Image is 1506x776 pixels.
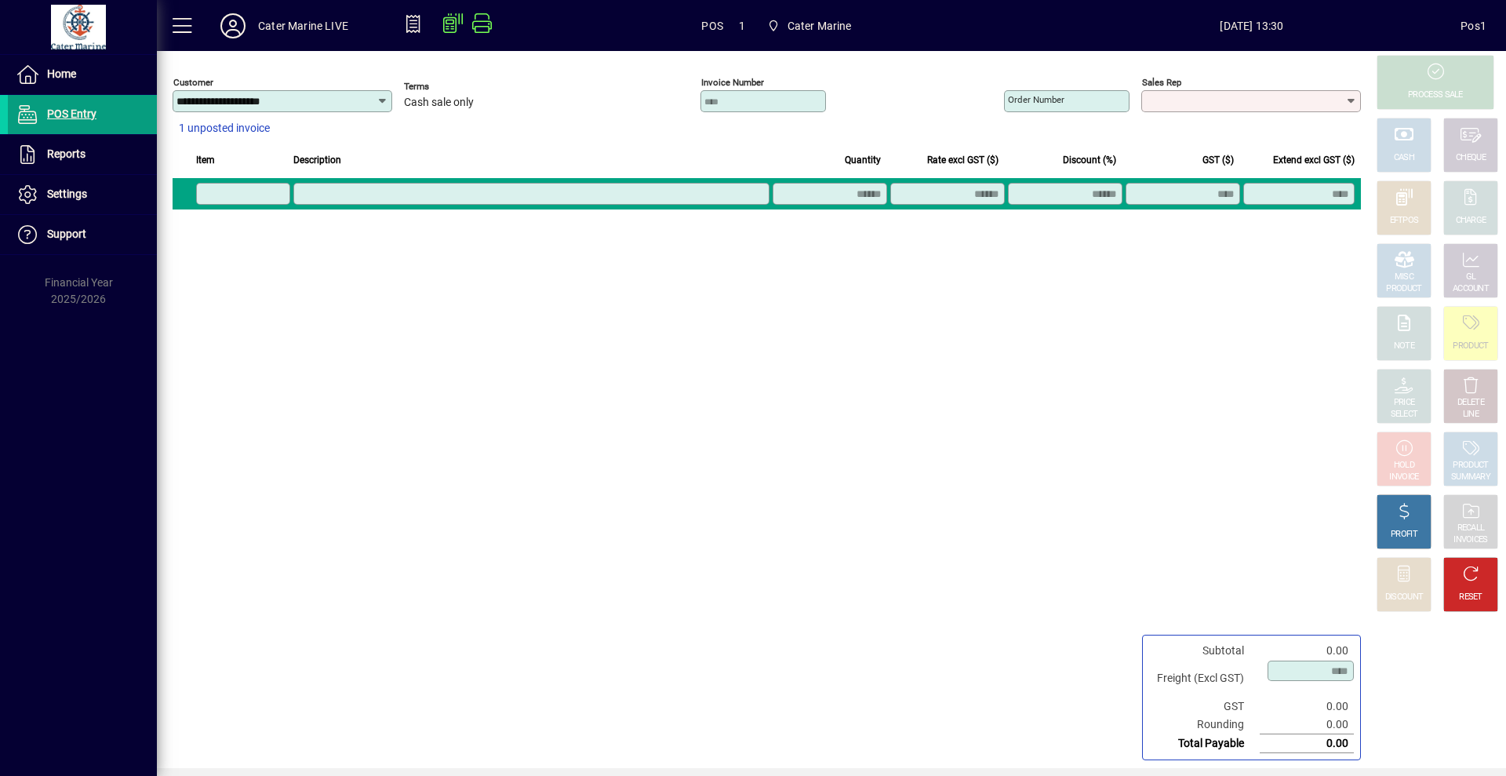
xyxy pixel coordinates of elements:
span: [DATE] 13:30 [1043,13,1461,38]
button: Profile [208,12,258,40]
div: MISC [1395,271,1413,283]
div: SUMMARY [1451,472,1490,483]
button: 1 unposted invoice [173,115,276,143]
div: RESET [1459,592,1482,603]
span: 1 unposted invoice [179,120,270,137]
mat-label: Invoice number [701,77,764,88]
span: Settings [47,188,87,200]
div: INVOICES [1453,534,1487,546]
span: GST ($) [1202,151,1234,169]
td: 0.00 [1260,698,1354,716]
a: Reports [8,135,157,174]
span: POS [701,13,723,38]
mat-label: Order number [1008,94,1064,105]
div: NOTE [1394,341,1414,352]
div: HOLD [1394,460,1414,472]
mat-label: Customer [173,77,213,88]
a: Settings [8,175,157,214]
span: Home [47,67,76,80]
a: Support [8,215,157,254]
span: Support [47,228,86,240]
div: ACCOUNT [1453,283,1489,295]
a: Home [8,55,157,94]
td: Total Payable [1149,734,1260,753]
div: PROCESS SALE [1408,89,1463,101]
span: Cater Marine [788,13,852,38]
span: Cash sale only [404,97,474,109]
div: GL [1466,271,1476,283]
div: PROFIT [1391,529,1417,541]
span: Description [293,151,341,169]
span: Discount (%) [1063,151,1116,169]
div: SELECT [1391,409,1418,421]
td: Subtotal [1149,642,1260,660]
span: POS Entry [47,107,96,120]
span: Rate excl GST ($) [927,151,999,169]
td: 0.00 [1260,716,1354,734]
div: DELETE [1457,397,1484,409]
span: Cater Marine [761,12,858,40]
div: LINE [1463,409,1479,421]
div: CHEQUE [1456,152,1486,164]
span: 1 [739,13,745,38]
span: Terms [404,82,498,92]
div: Cater Marine LIVE [258,13,348,38]
span: Item [196,151,215,169]
div: DISCOUNT [1385,592,1423,603]
td: 0.00 [1260,734,1354,753]
span: Extend excl GST ($) [1273,151,1355,169]
mat-label: Sales rep [1142,77,1181,88]
td: Rounding [1149,716,1260,734]
div: PRODUCT [1453,341,1488,352]
div: PRICE [1394,397,1415,409]
span: Reports [47,148,85,160]
div: CHARGE [1456,215,1486,227]
span: Quantity [845,151,881,169]
div: Pos1 [1461,13,1486,38]
div: PRODUCT [1386,283,1421,295]
td: 0.00 [1260,642,1354,660]
div: RECALL [1457,523,1485,534]
td: Freight (Excl GST) [1149,660,1260,698]
td: GST [1149,698,1260,716]
div: PRODUCT [1453,460,1488,472]
div: EFTPOS [1390,215,1419,227]
div: CASH [1394,152,1414,164]
div: INVOICE [1389,472,1418,483]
